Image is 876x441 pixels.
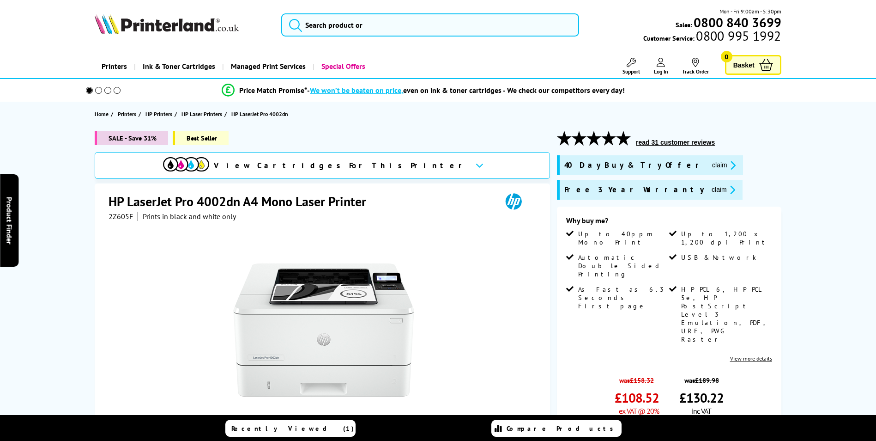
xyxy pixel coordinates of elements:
[95,14,239,34] img: Printerland Logo
[134,55,222,78] a: Ink & Toner Cartridges
[721,51,732,62] span: 0
[143,55,215,78] span: Ink & Toner Cartridges
[307,86,625,95] div: - even on ink & toner cartridges - We check our competitors every day!
[679,389,724,406] span: £130.22
[725,55,781,75] a: Basket 0
[682,58,709,75] a: Track Order
[630,376,654,385] strike: £158.32
[5,197,14,245] span: Product Finder
[118,109,139,119] a: Printers
[145,109,172,119] span: HP Printers
[681,253,756,262] span: USB & Network
[145,109,175,119] a: HP Printers
[313,55,372,78] a: Special Offers
[733,59,755,71] span: Basket
[679,371,724,385] span: was
[109,212,133,221] span: 2Z605F
[564,160,705,171] span: 40 Day Buy & Try Offer
[578,253,667,278] span: Automatic Double Sided Printing
[225,420,356,437] a: Recently Viewed (1)
[281,13,579,37] input: Search product or
[709,184,738,195] button: promo-description
[615,389,659,406] span: £108.52
[214,160,468,171] span: View Cartridges For This Printer
[681,230,770,246] span: Up to 1,200 x 1,200 dpi Print
[676,20,692,29] span: Sales:
[654,58,668,75] a: Log In
[619,406,659,416] span: ex VAT @ 20%
[95,109,109,119] span: Home
[566,216,772,230] div: Why buy me?
[695,376,719,385] strike: £189.98
[163,157,209,171] img: cmyk-icon.svg
[239,86,307,95] span: Price Match Promise*
[615,371,659,385] span: was
[692,18,781,27] a: 0800 840 3699
[173,131,229,145] span: Best Seller
[233,239,414,421] img: HP LaserJet Pro 4002dn
[231,110,288,117] span: HP LaserJet Pro 4002dn
[95,14,270,36] a: Printerland Logo
[578,230,667,246] span: Up to 40ppm Mono Print
[109,193,375,210] h1: HP LaserJet Pro 4002dn A4 Mono Laser Printer
[507,424,618,433] span: Compare Products
[143,212,236,221] i: Prints in black and white only
[491,420,622,437] a: Compare Products
[95,55,134,78] a: Printers
[222,55,313,78] a: Managed Print Services
[695,31,781,40] span: 0800 995 1992
[622,68,640,75] span: Support
[181,109,222,119] span: HP Laser Printers
[719,7,781,16] span: Mon - Fri 9:00am - 5:30pm
[681,285,770,343] span: HP PCL 6, HP PCL 5e, HP PostScript Level 3 Emulation, PDF, URF, PWG Raster
[709,160,738,171] button: promo-description
[181,109,224,119] a: HP Laser Printers
[564,184,704,195] span: Free 3 Year Warranty
[310,86,403,95] span: We won’t be beaten on price,
[95,109,111,119] a: Home
[730,355,772,362] a: View more details
[95,131,168,145] span: SALE - Save 31%
[643,31,781,43] span: Customer Service:
[654,68,668,75] span: Log In
[692,406,711,416] span: inc VAT
[633,138,718,147] button: read 31 customer reviews
[73,82,774,98] li: modal_Promise
[118,109,136,119] span: Printers
[492,193,535,210] img: HP
[578,285,667,310] span: As Fast as 6.3 Seconds First page
[231,424,354,433] span: Recently Viewed (1)
[622,58,640,75] a: Support
[694,14,781,31] b: 0800 840 3699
